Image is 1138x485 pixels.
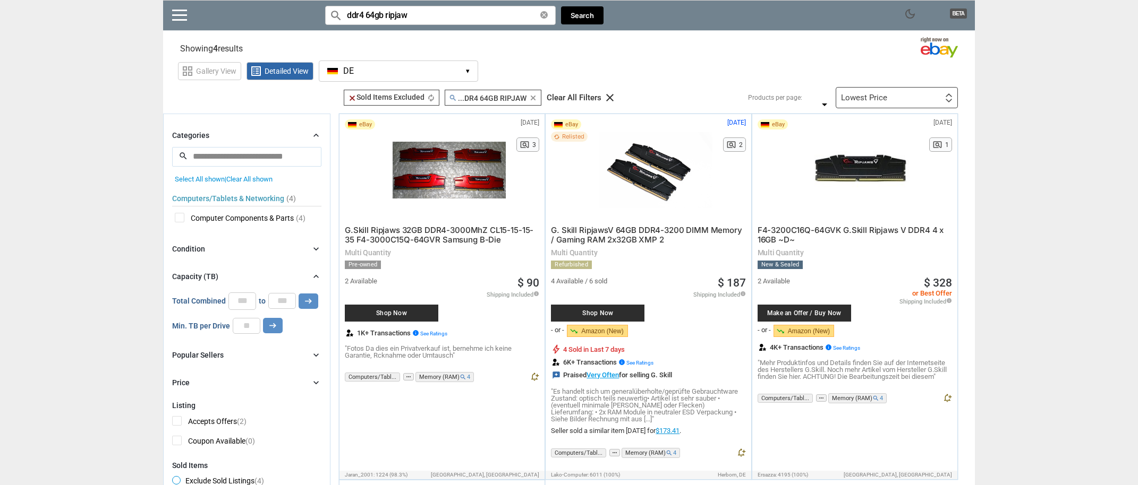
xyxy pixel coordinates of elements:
[590,472,620,478] span: 6011 (100%)
[175,175,319,183] div: |
[563,346,625,353] span: 4 Sold in Last 7 days
[427,94,435,102] i: autorenew
[345,345,539,359] p: "Fotos Da dies ein Privatverkauf ist, bernehme ich keine Garantie, Rcknahme oder Umtausch"
[259,297,266,305] span: to
[359,122,372,127] span: eBay
[565,122,578,127] span: eBay
[311,271,321,282] i: chevron_right
[449,94,526,102] span: ...DR4 64GB RIPJAW
[553,359,559,366] img: review.svg
[540,11,548,19] i: clear
[467,374,470,380] span: 4
[311,377,321,388] i: chevron_right
[172,377,190,388] div: Price
[529,94,537,102] i: clear
[172,271,218,282] div: Capacity (TB)
[250,65,262,77] span: list_alt
[296,214,305,222] span: (4)
[175,175,225,183] span: Select All shown
[942,393,952,403] i: notification_add
[844,472,952,478] span: [GEOGRAPHIC_DATA], [GEOGRAPHIC_DATA]
[346,330,353,336] img: review.svg
[567,325,627,337] a: trending_downAmazon (New)
[933,119,952,126] span: [DATE]
[622,448,680,458] span: Memory (RAM)
[726,140,736,150] span: pageview
[172,244,205,254] div: Condition
[345,227,533,244] a: G.Skill Ripjaws 32GB DDR4-3000MhZ CL15-15-15-35 F4-3000C15Q-64GVR Samsung B-Die
[345,472,375,478] span: jaran_2001:
[213,44,218,54] span: 4
[415,372,474,382] span: Memory (RAM)
[942,393,952,405] button: notification_add
[758,294,869,322] a: Make an Offer / Buy Now
[517,278,539,289] span: $ 90
[172,461,321,470] div: Sold Items
[748,94,802,101] div: Products per page:
[816,394,827,402] button: more_horiz
[932,140,942,150] span: pageview
[343,66,354,76] span: DE
[618,359,625,366] i: info
[345,225,533,245] span: G.Skill Ripjaws 32GB DDR4-3000MhZ CL15-15-15-35 F4-3000C15Q-64GVR Samsung B-Die
[403,373,414,380] span: more_horiz
[345,294,456,327] a: Shop Now
[348,93,424,101] span: Sold Items Excluded
[950,8,967,19] span: BETA
[175,213,294,226] span: Computer Components & Parts
[172,436,255,449] span: Coupon Available
[530,372,539,382] i: notification_add
[551,249,745,256] span: Multi Quantity
[327,68,338,74] img: US Flag
[554,122,563,127] img: DE Flag
[520,140,530,150] span: pageview
[325,6,556,25] input: Search for models
[551,344,562,354] i: bolt
[556,310,639,316] span: Shop Now
[530,372,539,384] button: notification_add
[758,225,944,245] span: F4-3200C16Q-64GVK G.Skill Ripjaws V DDR4 4 x 16GB ~D~
[772,122,785,127] span: eBay
[431,472,539,478] span: [GEOGRAPHIC_DATA], [GEOGRAPHIC_DATA]
[552,371,560,379] i: reviews
[833,345,860,351] span: See Ratings
[460,374,466,380] i: search
[551,261,591,269] div: Refurbished
[551,448,606,457] span: Computers/Tabl...
[841,94,887,102] div: Lowest Price
[825,344,832,351] i: info
[172,322,230,330] span: Min. TB per Drive
[759,344,766,351] img: review.svg
[899,290,952,297] span: or Best Offer
[899,298,952,305] span: Shipping Included
[718,278,746,289] a: $ 187
[763,310,846,316] span: Make an Offer / Buy Now
[736,448,746,457] i: notification_add
[740,291,746,297] i: info
[412,330,419,336] i: info
[348,122,356,127] img: DE Flag
[758,227,944,244] a: F4-3200C16Q-64GVK G.Skill Ripjaws V DDR4 4 x 16GB ~D~
[656,427,680,435] a: $173.41
[551,371,672,379] div: Praised for selling G. Skill
[778,472,808,478] span: 4195 (100%)
[268,321,278,331] i: arrow_right_alt
[521,119,539,126] span: [DATE]
[758,249,952,256] span: Multi Quantity
[551,225,742,245] span: G. Skill RipjawsV 64GB DDR4-3200 DIMM Memory / Gaming RAM 2x32GB XMP 2
[345,373,400,382] span: Computers/Tabl...
[172,195,284,202] span: Computers/Tablets & Networking
[172,416,247,429] span: Accepts Offers
[329,8,343,22] i: search
[311,130,321,141] i: chevron_right
[626,360,653,366] span: See Ratings
[254,477,264,485] span: (4)
[180,45,243,53] span: Showing results
[761,122,769,127] img: DE Flag
[758,472,777,478] span: ersazza:
[466,67,470,75] span: ▾
[533,291,539,297] i: info
[609,449,620,457] button: more_horiz
[946,298,952,304] i: info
